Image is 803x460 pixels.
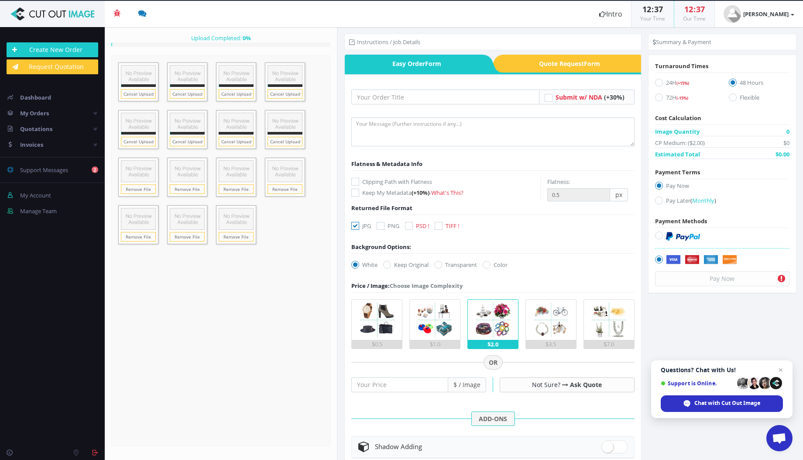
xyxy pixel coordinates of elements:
span: px [610,188,628,201]
div: Choose Image Complexity [351,281,463,290]
img: 2.png [415,300,455,340]
span: $0 [783,138,789,147]
a: Intro [590,1,631,27]
a: Cancel Upload [121,137,156,146]
a: Cancel Upload [170,89,205,99]
a: Submit w/ NDA (+30%) [556,93,625,101]
div: $3.5 [526,340,576,349]
span: Shadow Adding [375,442,422,451]
span: PSD ! [416,222,429,230]
img: 3.png [473,300,513,340]
a: Create New Order [7,42,98,57]
div: $1.0 [410,340,460,349]
span: 12 [684,4,693,14]
label: Flatness: [547,177,570,186]
span: Chat with Cut Out Image [694,399,760,407]
span: Price / Image: [351,282,390,290]
span: My Account [20,191,51,199]
label: Keep My Metadata - [351,188,540,197]
span: Dashboard [20,93,51,101]
span: Quotations [20,125,52,133]
span: ADD-ONS [471,412,515,426]
strong: % [241,34,251,42]
span: Easy Order [345,55,482,73]
span: Image Quantity [655,127,700,136]
a: Cancel Upload [121,89,156,99]
span: Flatness & Metadata Info [351,160,422,168]
img: PayPal [666,232,700,241]
span: : [693,4,696,14]
a: Cancel Upload [170,137,205,146]
a: Remove File [121,184,156,194]
div: $7.0 [584,340,634,349]
a: (Monthly) [690,197,716,204]
i: Form [425,59,441,68]
label: JPG [351,221,371,230]
span: Returned File Format [351,204,412,212]
a: Quote RequestForm [504,55,642,73]
span: $ / Image [448,377,486,392]
img: 1.png [357,300,397,340]
span: Support is Online. [661,380,734,387]
label: Flexible [729,93,789,105]
span: 12 [642,4,651,14]
span: Turnaround Times [655,62,708,70]
a: Request Quotation [7,59,98,74]
a: (+15%) [676,79,689,86]
a: Cancel Upload [219,137,254,146]
a: (-15%) [676,93,688,101]
label: Color [483,260,508,269]
span: Quote Request [504,55,642,73]
span: 0 [243,34,246,42]
label: Keep Original [383,260,429,269]
a: Remove File [121,232,156,242]
li: Instructions / Job Details [349,38,420,46]
a: [PERSON_NAME] [715,1,803,27]
small: Our Time [683,15,706,22]
img: Cut Out Image [7,7,98,21]
span: Invoices [20,141,43,149]
span: Monthly [692,197,714,204]
span: Cost Calculation [655,114,701,122]
span: (+15%) [676,80,689,86]
span: $0.00 [776,150,789,159]
div: Upload Completed: [111,34,330,42]
a: Easy OrderForm [345,55,482,73]
div: $2.0 [468,340,518,349]
div: $0.5 [352,340,402,349]
span: : [651,4,654,14]
span: Payment Methods [655,217,707,225]
b: 2 [92,166,98,173]
span: (+30%) [604,93,625,101]
a: Remove File [170,184,205,194]
span: Manage Team [20,207,57,215]
li: Summary & Payment [653,38,711,46]
span: 37 [654,4,663,14]
a: Cancel Upload [219,89,254,99]
span: My Orders [20,109,49,117]
span: CP Medium: ($2.00) [655,138,705,147]
a: What's This? [431,189,463,197]
label: 72H [655,93,716,105]
span: Chat with Cut Out Image [661,395,783,412]
span: Submit w/ NDA [556,93,602,101]
i: Form [584,59,600,68]
a: Cancel Upload [268,137,302,146]
a: Ask Quote [570,380,602,389]
a: Remove File [219,184,254,194]
span: OR [484,355,503,370]
label: White [351,260,377,269]
a: Open chat [766,425,793,451]
span: Not Sure? [532,380,560,389]
span: TIFF ! [446,222,459,230]
img: 5.png [589,300,629,340]
img: 4.png [531,300,571,340]
a: Cancel Upload [268,89,302,99]
span: (+10%) [412,189,429,197]
a: Remove File [268,184,302,194]
span: Estimated Total [655,150,700,159]
label: 24H [655,78,716,90]
div: Background Options: [351,242,411,251]
input: Your Order Title [351,90,539,104]
img: user_default.jpg [724,5,741,23]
